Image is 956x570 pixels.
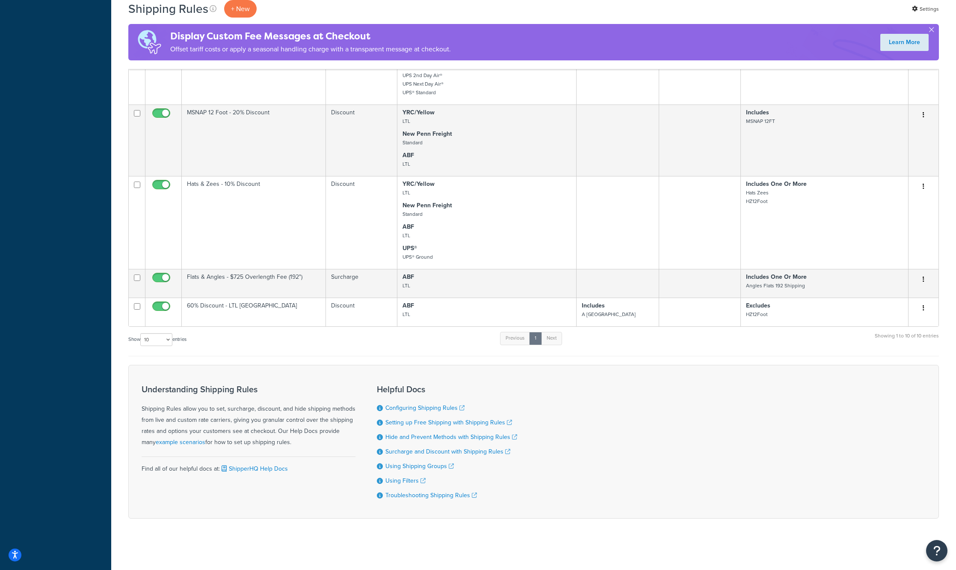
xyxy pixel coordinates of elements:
[582,301,605,310] strong: Includes
[746,179,807,188] strong: Includes One Or More
[142,385,355,394] h3: Understanding Shipping Rules
[142,457,355,475] div: Find all of our helpful docs at:
[746,117,775,125] small: MSNAP 12FT
[156,438,205,447] a: example scenarios
[912,3,939,15] a: Settings
[403,139,423,146] small: Standard
[326,269,397,298] td: Surcharge
[377,385,517,394] h3: Helpful Docs
[403,63,444,96] small: UPS® Ground UPS 2nd Day Air® UPS Next Day Air® UPS® Standard
[326,176,397,269] td: Discount
[220,464,288,473] a: ShipperHQ Help Docs
[182,298,326,326] td: 60% Discount - LTL [GEOGRAPHIC_DATA]
[403,151,414,160] strong: ABF
[746,108,769,117] strong: Includes
[326,50,397,104] td: Surcharge
[746,272,807,281] strong: Includes One Or More
[326,104,397,176] td: Discount
[385,462,454,471] a: Using Shipping Groups
[403,160,410,168] small: LTL
[403,310,410,318] small: LTL
[746,189,769,205] small: Hats Zees HZ12Foot
[880,34,929,51] a: Learn More
[128,333,186,346] label: Show entries
[385,433,517,442] a: Hide and Prevent Methods with Shipping Rules
[403,210,423,218] small: Standard
[582,310,636,318] small: A [GEOGRAPHIC_DATA]
[385,447,510,456] a: Surcharge and Discount with Shipping Rules
[541,332,562,345] a: Next
[746,282,805,289] small: Angles Flats 192 Shipping
[403,117,410,125] small: LTL
[529,332,542,345] a: 1
[142,385,355,448] div: Shipping Rules allow you to set, surcharge, discount, and hide shipping methods from live and cus...
[385,403,465,412] a: Configuring Shipping Rules
[403,244,417,253] strong: UPS®
[926,540,947,561] button: Open Resource Center
[403,179,435,188] strong: YRC/Yellow
[403,301,414,310] strong: ABF
[403,201,452,210] strong: New Penn Freight
[385,476,426,485] a: Using Filters
[500,332,530,345] a: Previous
[385,418,512,427] a: Setting up Free Shipping with Shipping Rules
[182,269,326,298] td: Flats & Angles - $725 Overlength Fee (192")
[746,301,770,310] strong: Excludes
[326,298,397,326] td: Discount
[403,189,410,197] small: LTL
[170,29,451,43] h4: Display Custom Fee Messages at Checkout
[170,43,451,55] p: Offset tariff costs or apply a seasonal handling charge with a transparent message at checkout.
[403,232,410,239] small: LTL
[128,0,208,17] h1: Shipping Rules
[385,491,477,500] a: Troubleshooting Shipping Rules
[140,333,172,346] select: Showentries
[182,176,326,269] td: Hats & Zees - 10% Discount
[128,24,170,60] img: duties-banner-06bc72dcb5fe05cb3f9472aba00be2ae8eb53ab6f0d8bb03d382ba314ac3c341.png
[403,272,414,281] strong: ABF
[403,129,452,138] strong: New Penn Freight
[875,331,939,349] div: Showing 1 to 10 of 10 entries
[182,50,326,104] td: Hats & Zees - $80 Overlength Fee UPS
[182,104,326,176] td: MSNAP 12 Foot - 20% Discount
[403,108,435,117] strong: YRC/Yellow
[746,310,767,318] small: HZ12Foot
[403,222,414,231] strong: ABF
[403,253,433,261] small: UPS® Ground
[403,282,410,289] small: LTL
